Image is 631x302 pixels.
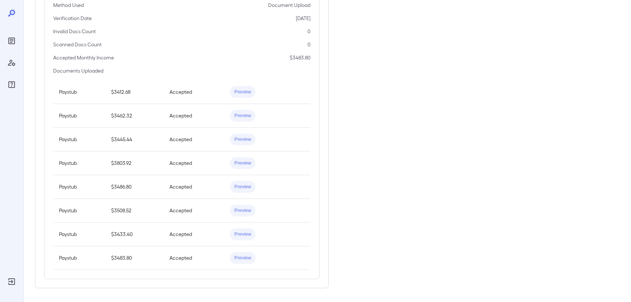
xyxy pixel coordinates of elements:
[230,110,255,121] div: Preview
[230,112,255,119] span: Preview
[169,231,218,238] p: Accepted
[53,15,92,22] p: Verification Date
[268,1,310,9] p: Document Upload
[230,231,255,238] span: Preview
[169,159,218,167] p: Accepted
[169,183,218,190] p: Accepted
[53,54,114,61] p: Accepted Monthly Income
[111,231,158,238] p: $ 3433.40
[59,159,99,167] p: Paystub
[59,136,99,143] p: Paystub
[230,252,255,264] div: Preview
[6,79,17,90] div: FAQ
[53,80,310,270] table: simple table
[111,207,158,214] p: $ 3508.52
[53,67,103,74] p: Documents Uploaded
[111,159,158,167] p: $ 3803.92
[296,15,310,22] p: [DATE]
[230,86,255,98] div: Preview
[230,183,255,190] span: Preview
[230,160,255,167] span: Preview
[169,136,218,143] p: Accepted
[230,255,255,262] span: Preview
[290,54,310,61] p: $ 3483.80
[59,112,99,119] p: Paystub
[59,231,99,238] p: Paystub
[169,112,218,119] p: Accepted
[53,41,102,48] p: Scanned Docs Count
[6,57,17,69] div: Manage Users
[59,183,99,190] p: Paystub
[230,205,255,216] div: Preview
[169,207,218,214] p: Accepted
[169,88,218,96] p: Accepted
[59,88,99,96] p: Paystub
[111,88,158,96] p: $ 3412.68
[230,207,255,214] span: Preview
[307,28,310,35] p: 0
[111,183,158,190] p: $ 3486.80
[53,1,84,9] p: Method Used
[53,28,96,35] p: Invalid Docs Count
[111,254,158,262] p: $ 3483.80
[230,136,255,143] span: Preview
[111,136,158,143] p: $ 3445.44
[111,112,158,119] p: $ 3462.32
[230,228,255,240] div: Preview
[169,254,218,262] p: Accepted
[59,207,99,214] p: Paystub
[6,35,17,47] div: Reports
[230,89,255,96] span: Preview
[230,181,255,193] div: Preview
[6,276,17,287] div: Log Out
[307,41,310,48] p: 0
[230,133,255,145] div: Preview
[59,254,99,262] p: Paystub
[230,157,255,169] div: Preview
